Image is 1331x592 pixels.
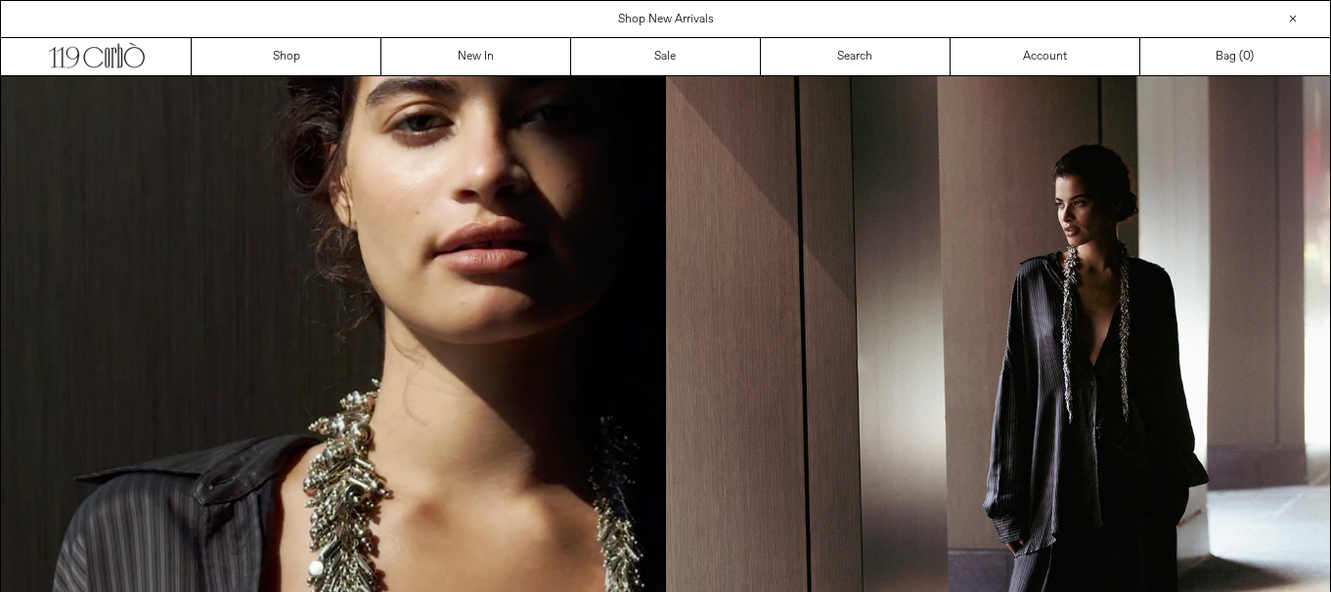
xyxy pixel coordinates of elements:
span: ) [1243,48,1254,65]
a: Shop New Arrivals [618,12,714,27]
a: Shop [192,38,381,75]
a: Account [951,38,1140,75]
a: Bag () [1140,38,1330,75]
span: 0 [1243,49,1250,64]
a: Sale [571,38,761,75]
a: New In [381,38,571,75]
a: Search [761,38,951,75]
